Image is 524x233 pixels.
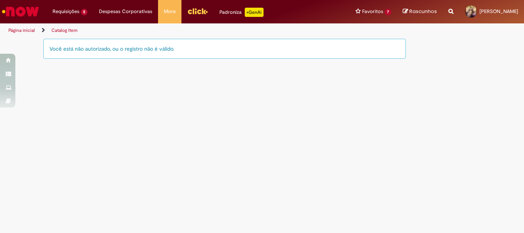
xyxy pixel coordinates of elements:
span: More [164,8,176,15]
span: 5 [81,9,87,15]
span: Despesas Corporativas [99,8,152,15]
span: [PERSON_NAME] [480,8,518,15]
a: Rascunhos [403,8,437,15]
a: Catalog Item [51,27,77,33]
a: Página inicial [8,27,35,33]
div: Padroniza [219,8,264,17]
span: 7 [385,9,391,15]
img: ServiceNow [1,4,40,19]
span: Requisições [53,8,79,15]
img: click_logo_yellow_360x200.png [187,5,208,17]
span: Rascunhos [409,8,437,15]
div: Você está não autorizado, ou o registro não é válido. [43,39,406,59]
span: Favoritos [362,8,383,15]
p: +GenAi [245,8,264,17]
ul: Trilhas de página [6,23,344,38]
